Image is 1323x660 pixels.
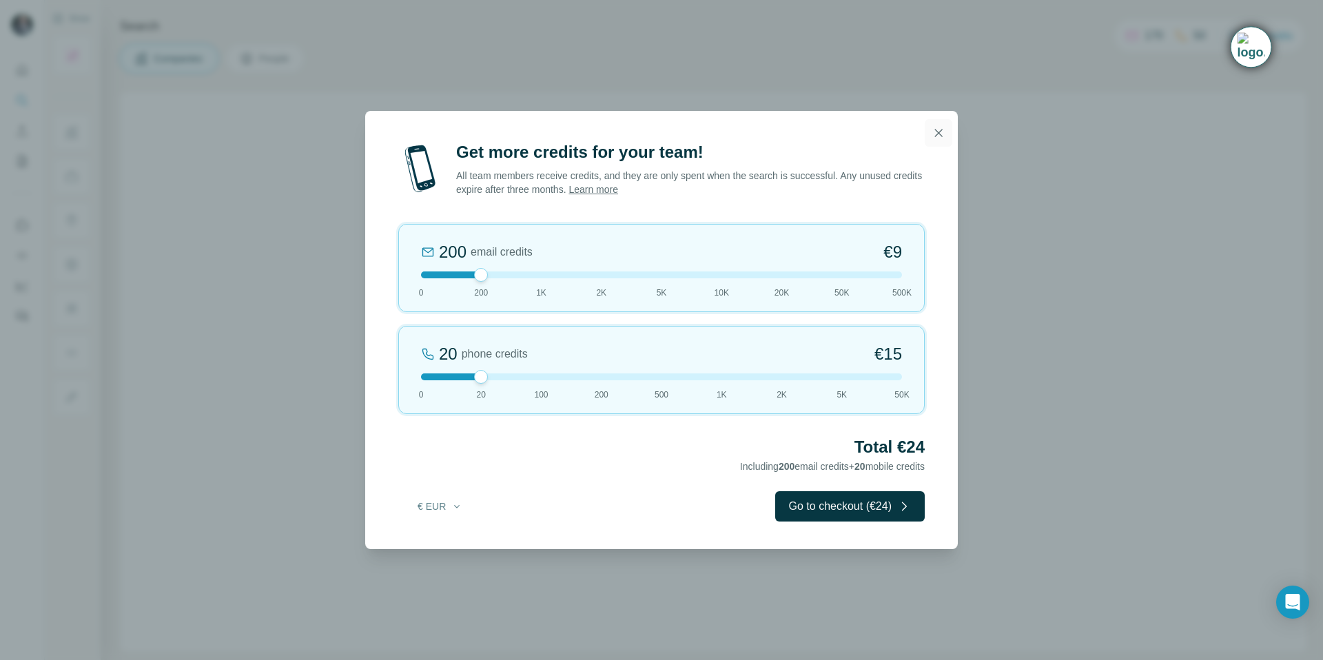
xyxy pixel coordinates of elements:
div: Open Intercom Messenger [1276,586,1309,619]
span: 5K [837,389,847,401]
span: 2K [777,389,787,401]
div: v 4.0.25 [39,22,68,33]
div: Domain: [DOMAIN_NAME] [36,36,152,47]
div: 20 [439,343,458,365]
span: 10K [715,287,729,299]
img: Timeline extension [1238,32,1265,62]
span: 20 [477,389,486,401]
button: € EUR [408,494,472,519]
img: mobile-phone [398,141,442,196]
span: 200 [779,461,794,472]
span: 0 [419,389,424,401]
span: 50K [834,287,849,299]
span: 20 [854,461,865,472]
span: 1K [536,287,546,299]
span: Including email credits + mobile credits [740,461,925,472]
img: tab_domain_overview_orange.svg [37,80,48,91]
span: 0 [419,287,424,299]
span: phone credits [462,346,528,362]
img: website_grey.svg [22,36,33,47]
span: 200 [474,287,488,299]
span: 500 [655,389,668,401]
span: €15 [874,343,902,365]
span: 5K [657,287,667,299]
a: Learn more [568,184,618,195]
img: logo_orange.svg [22,22,33,33]
span: 500K [892,287,912,299]
span: 1K [717,389,727,401]
button: Go to checkout (€24) [775,491,925,522]
div: Domain Overview [52,81,123,90]
span: €9 [883,241,902,263]
span: 50K [894,389,909,401]
span: 100 [534,389,548,401]
p: All team members receive credits, and they are only spent when the search is successful. Any unus... [456,169,925,196]
span: email credits [471,244,533,260]
h2: Total €24 [398,436,925,458]
span: 200 [595,389,608,401]
img: tab_keywords_by_traffic_grey.svg [137,80,148,91]
span: 2K [596,287,606,299]
div: 200 [439,241,466,263]
span: 20K [775,287,789,299]
div: Keywords by Traffic [152,81,232,90]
